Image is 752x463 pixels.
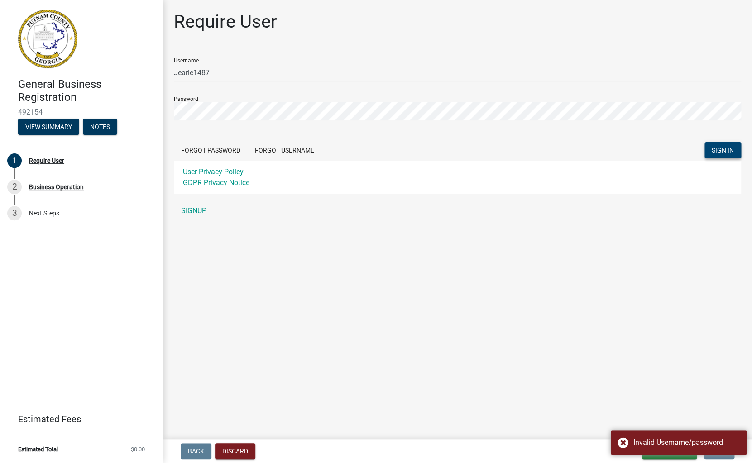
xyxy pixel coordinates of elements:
[181,443,211,459] button: Back
[704,142,741,158] button: SIGN IN
[174,202,741,220] a: SIGNUP
[18,124,79,131] wm-modal-confirm: Summary
[7,206,22,220] div: 3
[18,10,77,68] img: Putnam County, Georgia
[633,437,740,448] div: Invalid Username/password
[18,446,58,452] span: Estimated Total
[188,448,204,455] span: Back
[712,147,734,154] span: SIGN IN
[7,180,22,194] div: 2
[29,158,64,164] div: Require User
[83,124,117,131] wm-modal-confirm: Notes
[29,184,84,190] div: Business Operation
[18,119,79,135] button: View Summary
[174,11,277,33] h1: Require User
[174,142,248,158] button: Forgot Password
[183,167,244,176] a: User Privacy Policy
[183,178,249,187] a: GDPR Privacy Notice
[7,153,22,168] div: 1
[7,410,148,428] a: Estimated Fees
[248,142,321,158] button: Forgot Username
[83,119,117,135] button: Notes
[131,446,145,452] span: $0.00
[18,78,156,104] h4: General Business Registration
[215,443,255,459] button: Discard
[18,108,145,116] span: 492154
